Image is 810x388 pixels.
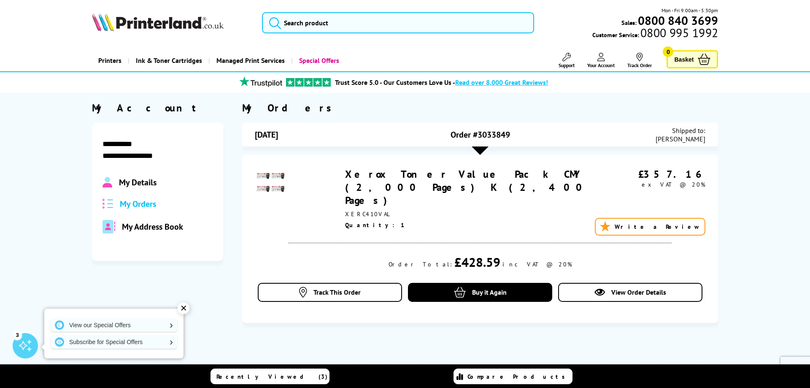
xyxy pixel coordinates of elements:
[345,210,597,218] div: XERC410VAL
[208,50,291,71] a: Managed Print Services
[663,46,673,57] span: 0
[455,78,548,87] span: Read over 8,000 Great Reviews!
[621,19,637,27] span: Sales:
[597,168,705,181] div: £357.16
[92,101,224,114] div: My Account
[51,318,177,332] a: View our Special Offers
[639,29,718,37] span: 0800 995 1992
[92,13,224,31] img: Printerland Logo
[92,50,128,71] a: Printers
[335,78,548,87] a: Trust Score 5.0 - Our Customers Love Us -Read over 8,000 Great Reviews!
[178,302,189,314] div: ✕
[216,373,328,380] span: Recently Viewed (3)
[92,13,251,33] a: Printerland Logo
[597,181,705,188] div: ex VAT @ 20%
[656,135,705,143] span: [PERSON_NAME]
[502,260,572,268] div: inc VAT @ 20%
[258,283,402,302] a: Track This Order
[467,373,570,380] span: Compare Products
[255,168,284,197] img: Xerox Toner Value Pack CMY (2,000 Pages) K (2,400 Pages)
[472,288,507,296] span: Buy it Again
[128,50,208,71] a: Ink & Toner Cartridges
[592,29,718,39] span: Customer Service:
[559,53,575,68] a: Support
[389,260,452,268] div: Order Total:
[262,12,534,33] input: Search product
[255,129,278,140] span: [DATE]
[291,50,346,71] a: Special Offers
[242,101,718,114] div: My Orders
[345,168,588,207] a: Xerox Toner Value Pack CMY (2,000 Pages) K (2,400 Pages)
[286,78,331,87] img: trustpilot rating
[587,53,615,68] a: Your Account
[120,198,156,209] span: My Orders
[119,177,157,188] span: My Details
[656,126,705,135] span: Shipped to:
[611,288,666,296] span: View Order Details
[235,76,286,87] img: trustpilot rating
[408,283,552,302] a: Buy it Again
[103,177,112,188] img: Profile.svg
[454,369,572,384] a: Compare Products
[313,288,361,296] span: Track This Order
[587,62,615,68] span: Your Account
[92,363,718,376] h2: Why buy from us?
[103,220,115,233] img: address-book-duotone-solid.svg
[454,254,500,270] div: £428.59
[558,283,702,302] a: View Order Details
[627,53,652,68] a: Track Order
[661,6,718,14] span: Mon - Fri 9:00am - 5:30pm
[674,54,694,65] span: Basket
[638,13,718,28] b: 0800 840 3699
[345,221,406,229] span: Quantity: 1
[637,16,718,24] a: 0800 840 3699
[615,223,700,231] span: Write a Review
[667,50,718,68] a: Basket 0
[122,221,183,232] span: My Address Book
[211,369,329,384] a: Recently Viewed (3)
[595,218,705,236] a: Write a Review
[51,335,177,349] a: Subscribe for Special Offers
[451,129,510,140] span: Order #3033849
[136,50,202,71] span: Ink & Toner Cartridges
[13,330,22,339] div: 3
[559,62,575,68] span: Support
[103,199,113,209] img: all-order.svg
